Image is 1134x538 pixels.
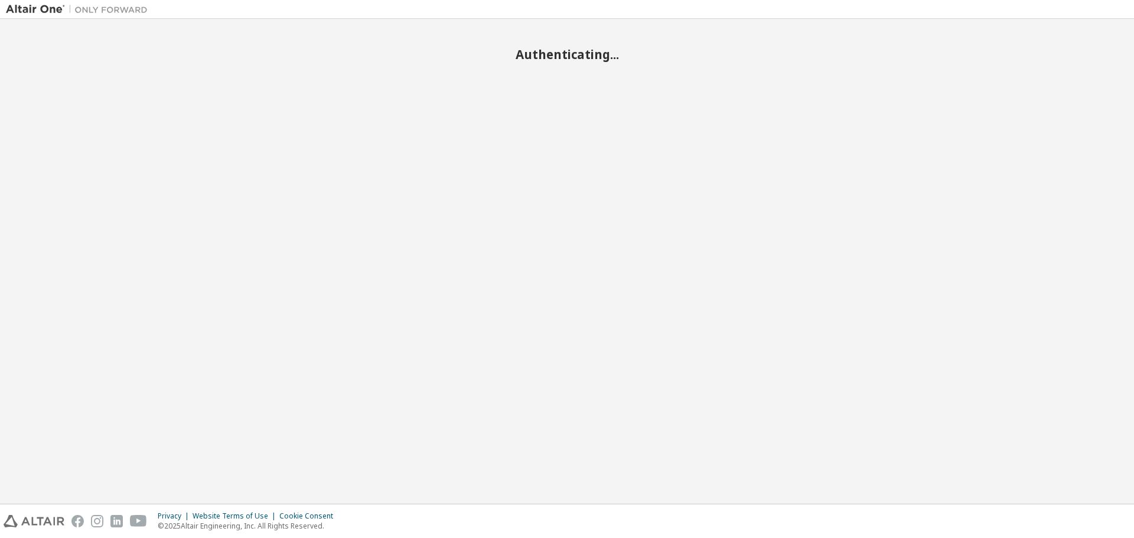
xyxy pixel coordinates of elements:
h2: Authenticating... [6,47,1128,62]
img: youtube.svg [130,515,147,527]
img: altair_logo.svg [4,515,64,527]
img: Altair One [6,4,154,15]
div: Privacy [158,511,193,521]
img: linkedin.svg [110,515,123,527]
div: Website Terms of Use [193,511,279,521]
img: instagram.svg [91,515,103,527]
img: facebook.svg [71,515,84,527]
div: Cookie Consent [279,511,340,521]
p: © 2025 Altair Engineering, Inc. All Rights Reserved. [158,521,340,531]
